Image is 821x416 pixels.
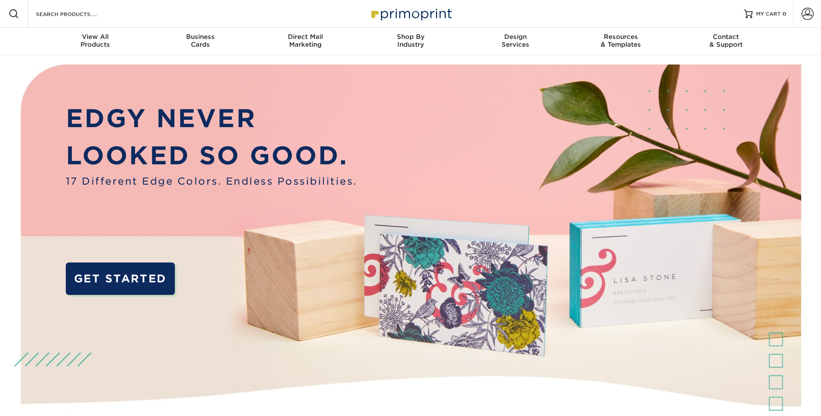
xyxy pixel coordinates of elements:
[358,33,463,48] div: Industry
[43,28,148,55] a: View AllProducts
[568,33,673,48] div: & Templates
[673,33,779,41] span: Contact
[66,174,357,189] span: 17 Different Edge Colors. Endless Possibilities.
[782,11,786,17] span: 0
[66,137,357,174] p: LOOKED SO GOOD.
[253,33,358,48] div: Marketing
[253,28,358,55] a: Direct MailMarketing
[35,9,119,19] input: SEARCH PRODUCTS.....
[358,33,463,41] span: Shop By
[367,4,454,23] img: Primoprint
[253,33,358,41] span: Direct Mail
[673,33,779,48] div: & Support
[148,33,253,48] div: Cards
[463,33,568,41] span: Design
[43,33,148,41] span: View All
[673,28,779,55] a: Contact& Support
[568,28,673,55] a: Resources& Templates
[358,28,463,55] a: Shop ByIndustry
[148,33,253,41] span: Business
[148,28,253,55] a: BusinessCards
[756,10,781,18] span: MY CART
[568,33,673,41] span: Resources
[66,262,175,295] a: GET STARTED
[66,100,357,137] p: EDGY NEVER
[43,33,148,48] div: Products
[463,33,568,48] div: Services
[463,28,568,55] a: DesignServices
